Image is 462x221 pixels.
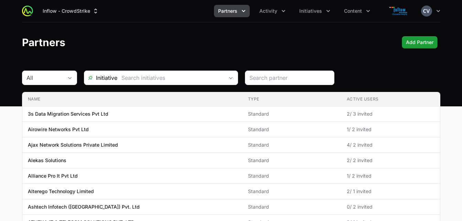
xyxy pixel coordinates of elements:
[255,5,290,17] div: Activity menu
[340,5,374,17] div: Content menu
[347,126,434,133] span: 1 / 2 invited
[26,74,63,82] div: All
[39,5,103,17] button: Inflow - CrowdStrike
[28,172,78,179] p: Alliance Pro It Pvt Ltd
[218,8,237,14] span: Partners
[248,172,336,179] span: Standard
[421,6,432,17] img: Chandrashekhar V
[347,157,434,164] span: 2 / 2 invited
[28,203,140,210] p: Ashtech Infotech ([GEOGRAPHIC_DATA]) Pvt. Ltd
[347,141,434,148] span: 4 / 2 invited
[341,92,440,106] th: Active Users
[22,71,77,85] button: All
[347,203,434,210] span: 0 / 2 invited
[295,5,334,17] div: Initiatives menu
[249,74,330,82] input: Search partner
[28,141,118,148] p: Ajax Network Solutions Private Limited
[383,4,416,18] img: Inflow
[248,203,336,210] span: Standard
[402,36,438,49] button: Add Partner
[347,110,434,117] span: 2 / 3 invited
[39,5,103,17] div: Supplier switch menu
[22,92,243,106] th: Name
[406,38,433,46] span: Add Partner
[243,92,341,106] th: Type
[28,126,89,133] p: Airowire Networks Pvt Ltd
[299,8,322,14] span: Initiatives
[214,5,250,17] div: Partners menu
[117,71,224,85] input: Search initiatives
[22,6,33,17] img: ActivitySource
[214,5,250,17] button: Partners
[248,157,336,164] span: Standard
[248,126,336,133] span: Standard
[347,172,434,179] span: 1 / 2 invited
[259,8,277,14] span: Activity
[28,157,66,164] p: Alekas Solutions
[248,110,336,117] span: Standard
[84,74,117,82] span: Initiative
[347,188,434,195] span: 2 / 1 invited
[248,188,336,195] span: Standard
[224,71,238,85] div: Open
[22,36,65,49] h1: Partners
[28,188,94,195] p: Alterego Technology Limited
[402,36,438,49] div: Primary actions
[28,110,108,117] p: 3s Data Migration Services Pvt Ltd
[255,5,290,17] button: Activity
[33,5,374,17] div: Main navigation
[248,141,336,148] span: Standard
[295,5,334,17] button: Initiatives
[344,8,362,14] span: Content
[340,5,374,17] button: Content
